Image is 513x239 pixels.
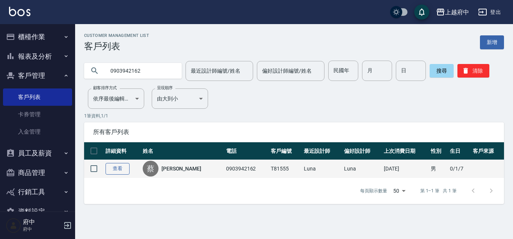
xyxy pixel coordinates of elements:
[302,160,342,178] td: Luna
[382,142,429,160] th: 上次消費日期
[224,142,269,160] th: 電話
[382,160,429,178] td: [DATE]
[457,64,489,78] button: 清除
[302,142,342,160] th: 最近設計師
[3,88,72,106] a: 客戶列表
[342,142,382,160] th: 偏好設計師
[448,142,471,160] th: 生日
[104,142,141,160] th: 詳細資料
[152,88,208,109] div: 由大到小
[475,5,504,19] button: 登出
[9,7,30,16] img: Logo
[93,128,495,136] span: 所有客戶列表
[471,142,504,160] th: 客戶來源
[429,160,448,178] td: 男
[360,187,387,194] p: 每頁顯示數量
[3,27,72,47] button: 櫃檯作業
[105,61,176,81] input: 搜尋關鍵字
[3,143,72,163] button: 員工及薪資
[342,160,382,178] td: Luna
[88,88,144,109] div: 依序最後編輯時間
[448,160,471,178] td: 0/1/7
[3,123,72,140] a: 入金管理
[84,41,149,52] h3: 客戶列表
[84,33,149,38] h2: Customer Management List
[390,181,408,201] div: 50
[3,202,72,221] button: 資料設定
[429,142,448,160] th: 性別
[23,218,61,226] h5: 府中
[3,66,72,85] button: 客戶管理
[143,161,158,177] div: 蔡
[93,85,117,91] label: 顧客排序方式
[430,64,454,78] button: 搜尋
[445,8,469,17] div: 上越府中
[433,5,472,20] button: 上越府中
[157,85,173,91] label: 呈現順序
[3,106,72,123] a: 卡券管理
[161,165,201,172] a: [PERSON_NAME]
[3,182,72,202] button: 行銷工具
[414,5,429,20] button: save
[269,160,302,178] td: T81555
[84,113,504,119] p: 1 筆資料, 1 / 1
[420,187,457,194] p: 第 1–1 筆 共 1 筆
[480,35,504,49] a: 新增
[224,160,269,178] td: 0903942162
[6,218,21,233] img: Person
[106,163,130,175] a: 查看
[269,142,302,160] th: 客戶編號
[23,226,61,233] p: 府中
[3,163,72,183] button: 商品管理
[141,142,224,160] th: 姓名
[3,47,72,66] button: 報表及分析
